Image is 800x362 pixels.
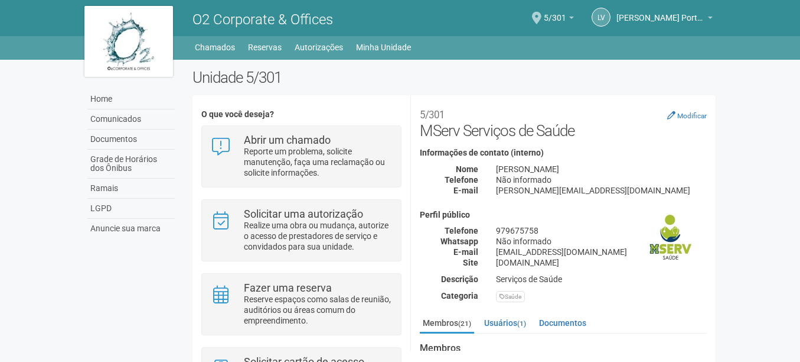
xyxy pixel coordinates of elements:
div: [PERSON_NAME] [487,164,716,174]
h4: Perfil público [420,211,707,219]
h4: Informações de contato (interno) [420,148,707,157]
strong: Categoria [441,291,478,300]
img: business.png [639,211,698,270]
a: Documentos [536,314,589,332]
a: Autorizações [295,39,343,56]
div: Saúde [496,291,525,302]
h2: MServ Serviços de Saúde [420,104,707,140]
div: [PERSON_NAME][EMAIL_ADDRESS][DOMAIN_NAME] [487,185,716,196]
strong: Nome [456,164,478,174]
strong: Whatsapp [440,237,478,246]
a: Abrir um chamado Reporte um problema, solicite manutenção, faça uma reclamação ou solicite inform... [211,135,392,178]
div: Não informado [487,236,716,247]
span: 5/301 [544,2,566,22]
a: Comunicados [87,109,175,130]
a: LGPD [87,199,175,219]
img: logo.jpg [84,6,173,77]
h4: O que você deseja? [201,110,401,119]
a: Solicitar uma autorização Realize uma obra ou mudança, autorize o acesso de prestadores de serviç... [211,209,392,252]
a: Anuncie sua marca [87,219,175,238]
div: 979675758 [487,225,716,236]
div: [EMAIL_ADDRESS][DOMAIN_NAME] [487,247,716,257]
strong: E-mail [453,186,478,195]
a: Minha Unidade [356,39,411,56]
strong: Solicitar uma autorização [244,208,363,220]
span: Luis Vasconcelos Porto Fernandes [616,2,705,22]
strong: Membros [420,343,707,354]
div: Serviços de Saúde [487,274,716,285]
small: (21) [458,319,471,328]
a: Modificar [667,111,707,120]
a: Chamados [195,39,235,56]
small: 5/301 [420,109,445,121]
p: Realize uma obra ou mudança, autorize o acesso de prestadores de serviço e convidados para sua un... [244,220,392,252]
strong: Fazer uma reserva [244,282,332,294]
span: O2 Corporate & Offices [192,11,333,28]
div: Não informado [487,174,716,185]
p: Reserve espaços como salas de reunião, auditórios ou áreas comum do empreendimento. [244,294,392,326]
a: Documentos [87,130,175,150]
a: [PERSON_NAME] Porto [PERSON_NAME] [616,15,713,24]
small: (1) [517,319,526,328]
a: Reservas [248,39,282,56]
a: Fazer uma reserva Reserve espaços como salas de reunião, auditórios ou áreas comum do empreendime... [211,283,392,326]
h2: Unidade 5/301 [192,69,716,86]
a: 5/301 [544,15,574,24]
strong: Descrição [441,274,478,284]
p: Reporte um problema, solicite manutenção, faça uma reclamação ou solicite informações. [244,146,392,178]
a: Usuários(1) [481,314,529,332]
a: LV [592,8,610,27]
a: Ramais [87,179,175,199]
strong: Telefone [445,226,478,235]
small: Modificar [677,112,707,120]
strong: E-mail [453,247,478,257]
strong: Telefone [445,175,478,185]
strong: Site [463,258,478,267]
div: [DOMAIN_NAME] [487,257,716,268]
a: Home [87,89,175,109]
a: Membros(21) [420,314,474,334]
a: Grade de Horários dos Ônibus [87,150,175,179]
strong: Abrir um chamado [244,134,331,146]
